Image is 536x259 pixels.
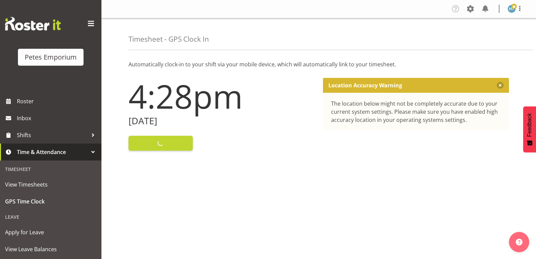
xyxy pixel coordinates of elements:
div: Timesheet [2,162,100,176]
a: View Leave Balances [2,241,100,258]
span: Inbox [17,113,98,123]
span: View Leave Balances [5,244,96,254]
img: helena-tomlin701.jpg [508,5,516,13]
p: Location Accuracy Warning [328,82,402,89]
h1: 4:28pm [129,78,315,114]
p: Automatically clock-in to your shift via your mobile device, which will automatically link to you... [129,60,509,68]
a: Apply for Leave [2,224,100,241]
div: Petes Emporium [25,52,77,62]
span: GPS Time Clock [5,196,96,207]
img: help-xxl-2.png [516,239,522,245]
span: Roster [17,96,98,106]
button: Feedback - Show survey [523,106,536,152]
span: Shifts [17,130,88,140]
div: The location below might not be completely accurate due to your current system settings. Please m... [331,100,501,124]
a: GPS Time Clock [2,193,100,210]
span: Feedback [527,113,533,137]
span: View Timesheets [5,179,96,190]
h4: Timesheet - GPS Clock In [129,35,209,43]
h2: [DATE] [129,116,315,126]
button: Close message [497,82,504,89]
span: Apply for Leave [5,227,96,237]
div: Leave [2,210,100,224]
img: Rosterit website logo [5,17,61,30]
a: View Timesheets [2,176,100,193]
span: Time & Attendance [17,147,88,157]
